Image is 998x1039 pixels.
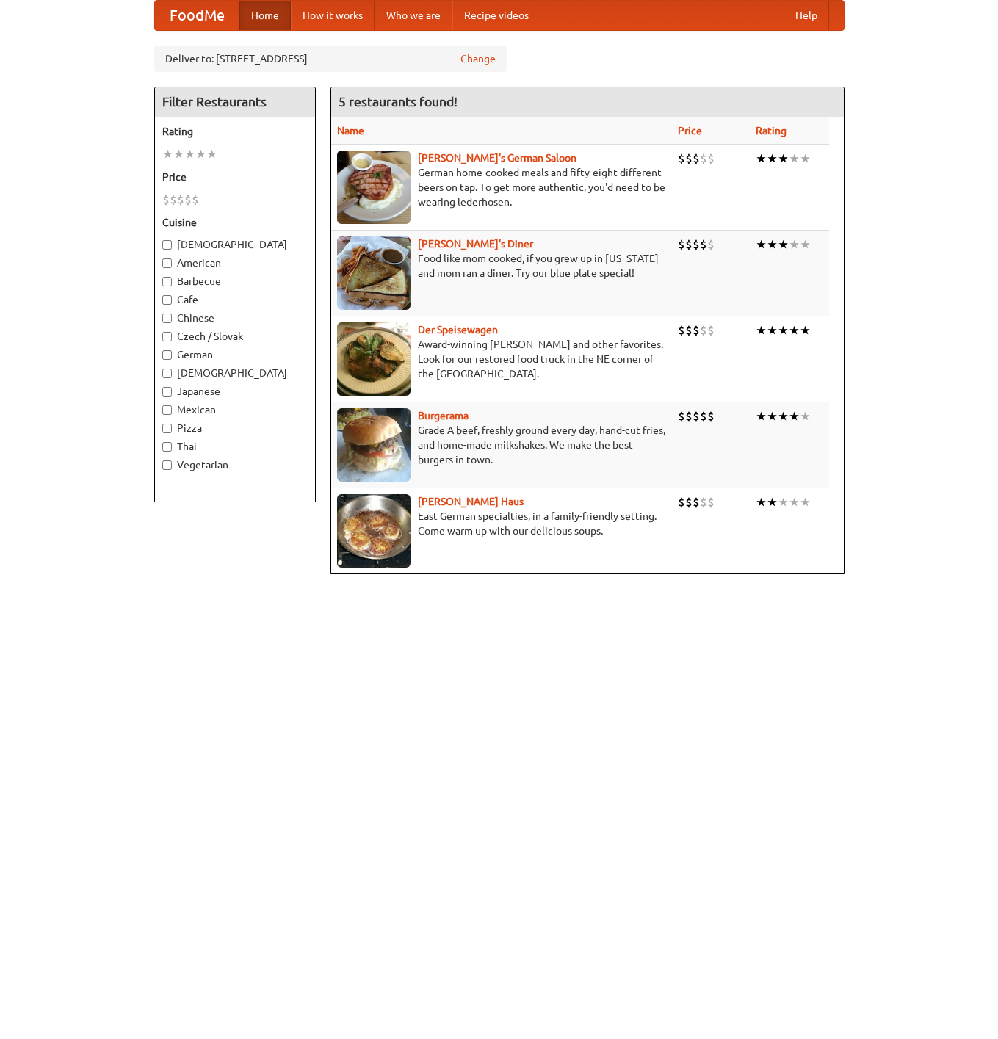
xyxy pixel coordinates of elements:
[291,1,375,30] a: How it works
[756,151,767,167] li: ★
[337,408,411,482] img: burgerama.jpg
[162,369,172,378] input: [DEMOGRAPHIC_DATA]
[162,366,308,380] label: [DEMOGRAPHIC_DATA]
[162,387,172,397] input: Japanese
[789,236,800,253] li: ★
[184,192,192,208] li: $
[693,322,700,339] li: $
[800,151,811,167] li: ★
[789,151,800,167] li: ★
[192,192,199,208] li: $
[162,384,308,399] label: Japanese
[693,236,700,253] li: $
[337,337,666,381] p: Award-winning [PERSON_NAME] and other favorites. Look for our restored food truck in the NE corne...
[162,146,173,162] li: ★
[337,151,411,224] img: esthers.jpg
[700,151,707,167] li: $
[678,125,702,137] a: Price
[162,405,172,415] input: Mexican
[162,314,172,323] input: Chinese
[778,408,789,424] li: ★
[693,494,700,510] li: $
[170,192,177,208] li: $
[239,1,291,30] a: Home
[693,408,700,424] li: $
[756,236,767,253] li: ★
[756,408,767,424] li: ★
[678,408,685,424] li: $
[162,347,308,362] label: German
[337,165,666,209] p: German home-cooked meals and fifty-eight different beers on tap. To get more authentic, you'd nee...
[707,494,715,510] li: $
[206,146,217,162] li: ★
[693,151,700,167] li: $
[784,1,829,30] a: Help
[678,494,685,510] li: $
[756,494,767,510] li: ★
[162,442,172,452] input: Thai
[707,236,715,253] li: $
[767,236,778,253] li: ★
[778,322,789,339] li: ★
[800,494,811,510] li: ★
[162,240,172,250] input: [DEMOGRAPHIC_DATA]
[685,236,693,253] li: $
[800,236,811,253] li: ★
[375,1,452,30] a: Who we are
[700,408,707,424] li: $
[767,408,778,424] li: ★
[162,311,308,325] label: Chinese
[685,408,693,424] li: $
[162,292,308,307] label: Cafe
[337,125,364,137] a: Name
[767,494,778,510] li: ★
[155,1,239,30] a: FoodMe
[452,1,540,30] a: Recipe videos
[162,350,172,360] input: German
[162,424,172,433] input: Pizza
[707,151,715,167] li: $
[162,460,172,470] input: Vegetarian
[685,494,693,510] li: $
[162,192,170,208] li: $
[678,236,685,253] li: $
[337,509,666,538] p: East German specialties, in a family-friendly setting. Come warm up with our delicious soups.
[418,152,576,164] b: [PERSON_NAME]'s German Saloon
[707,408,715,424] li: $
[162,256,308,270] label: American
[789,494,800,510] li: ★
[700,494,707,510] li: $
[162,277,172,286] input: Barbecue
[418,324,498,336] a: Der Speisewagen
[162,274,308,289] label: Barbecue
[162,457,308,472] label: Vegetarian
[162,402,308,417] label: Mexican
[800,408,811,424] li: ★
[778,151,789,167] li: ★
[700,322,707,339] li: $
[800,322,811,339] li: ★
[707,322,715,339] li: $
[767,151,778,167] li: ★
[184,146,195,162] li: ★
[337,494,411,568] img: kohlhaus.jpg
[162,258,172,268] input: American
[767,322,778,339] li: ★
[154,46,507,72] div: Deliver to: [STREET_ADDRESS]
[789,408,800,424] li: ★
[173,146,184,162] li: ★
[756,322,767,339] li: ★
[418,496,524,507] a: [PERSON_NAME] Haus
[789,322,800,339] li: ★
[685,322,693,339] li: $
[418,238,533,250] a: [PERSON_NAME]'s Diner
[756,125,787,137] a: Rating
[678,322,685,339] li: $
[778,494,789,510] li: ★
[337,236,411,310] img: sallys.jpg
[700,236,707,253] li: $
[339,95,458,109] ng-pluralize: 5 restaurants found!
